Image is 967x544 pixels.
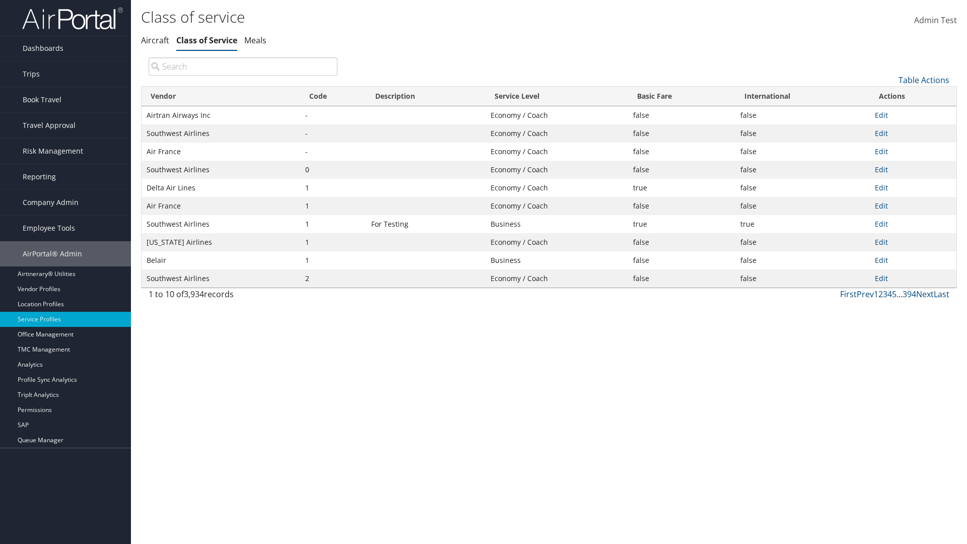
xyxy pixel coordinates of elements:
[892,289,896,300] a: 5
[300,143,366,161] td: -
[142,161,300,179] td: Southwest Airlines
[914,5,957,36] a: Admin Test
[366,87,486,106] th: Description: activate to sort column ascending
[878,289,883,300] a: 2
[23,241,82,266] span: AirPortal® Admin
[874,289,878,300] a: 1
[23,190,79,215] span: Company Admin
[899,75,949,86] a: Table Actions
[887,289,892,300] a: 4
[142,269,300,288] td: Southwest Airlines
[735,269,870,288] td: false
[141,35,169,46] a: Aircraft
[300,124,366,143] td: -
[23,87,61,112] span: Book Travel
[142,197,300,215] td: Air France
[628,179,735,197] td: true
[142,251,300,269] td: Belair
[857,289,874,300] a: Prev
[176,35,237,46] a: Class of Service
[628,215,735,233] td: true
[875,110,888,120] a: Edit
[142,179,300,197] td: Delta Air Lines
[628,269,735,288] td: false
[735,161,870,179] td: false
[486,215,628,233] td: Business
[23,164,56,189] span: Reporting
[142,124,300,143] td: Southwest Airlines
[22,7,123,30] img: airportal-logo.png
[628,161,735,179] td: false
[486,197,628,215] td: Economy / Coach
[875,237,888,247] a: Edit
[486,269,628,288] td: Economy / Coach
[486,87,628,106] th: Service Level: activate to sort column ascending
[300,161,366,179] td: 0
[149,288,337,305] div: 1 to 10 of records
[300,87,366,106] th: Code: activate to sort column descending
[735,251,870,269] td: false
[875,219,888,229] a: Edit
[142,87,300,106] th: Vendor: activate to sort column ascending
[840,289,857,300] a: First
[486,251,628,269] td: Business
[300,179,366,197] td: 1
[486,106,628,124] td: Economy / Coach
[883,289,887,300] a: 3
[486,143,628,161] td: Economy / Coach
[486,161,628,179] td: Economy / Coach
[366,215,486,233] td: For Testing
[628,233,735,251] td: false
[149,57,337,76] input: Search
[735,124,870,143] td: false
[875,147,888,156] a: Edit
[244,35,266,46] a: Meals
[914,15,957,26] span: Admin Test
[142,215,300,233] td: Southwest Airlines
[486,233,628,251] td: Economy / Coach
[628,87,735,106] th: Basic Fare: activate to sort column ascending
[628,106,735,124] td: false
[23,36,63,61] span: Dashboards
[184,289,204,300] span: 3,934
[628,124,735,143] td: false
[300,215,366,233] td: 1
[628,251,735,269] td: false
[23,113,76,138] span: Travel Approval
[142,143,300,161] td: Air France
[735,106,870,124] td: false
[934,289,949,300] a: Last
[735,179,870,197] td: false
[875,128,888,138] a: Edit
[875,201,888,211] a: Edit
[875,165,888,174] a: Edit
[875,183,888,192] a: Edit
[628,197,735,215] td: false
[735,87,870,106] th: International: activate to sort column ascending
[300,197,366,215] td: 1
[486,179,628,197] td: Economy / Coach
[300,233,366,251] td: 1
[142,106,300,124] td: Airtran Airways Inc
[735,143,870,161] td: false
[875,255,888,265] a: Edit
[916,289,934,300] a: Next
[875,274,888,283] a: Edit
[896,289,903,300] span: …
[23,139,83,164] span: Risk Management
[300,251,366,269] td: 1
[300,269,366,288] td: 2
[142,233,300,251] td: [US_STATE] Airlines
[628,143,735,161] td: false
[23,61,40,87] span: Trips
[735,233,870,251] td: false
[486,124,628,143] td: Economy / Coach
[735,215,870,233] td: true
[141,7,685,28] h1: Class of service
[23,216,75,241] span: Employee Tools
[735,197,870,215] td: false
[300,106,366,124] td: -
[870,87,956,106] th: Actions
[903,289,916,300] a: 394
